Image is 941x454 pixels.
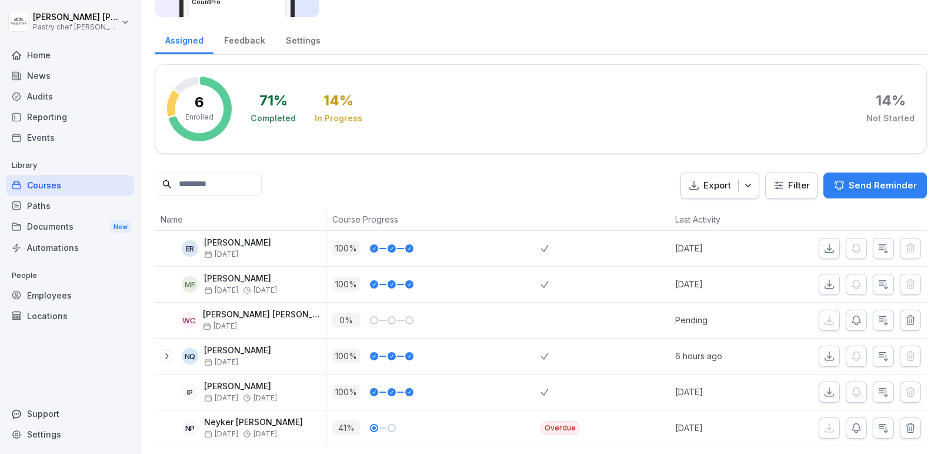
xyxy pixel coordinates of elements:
p: [DATE] [675,278,776,290]
div: NQ [182,348,198,364]
p: 41 % [332,420,361,435]
a: Settings [275,24,331,54]
a: Assigned [155,24,213,54]
div: WC [181,312,197,329]
div: 14 % [323,94,353,108]
span: [DATE] [253,430,277,438]
p: [DATE] [675,386,776,398]
span: [DATE] [253,394,277,402]
a: Automations [6,237,134,258]
div: Filter [773,180,810,191]
div: In Progress [315,112,362,124]
a: Employees [6,285,134,306]
p: [PERSON_NAME] [204,274,277,284]
div: IP [182,384,198,400]
div: Not Started [866,112,915,124]
p: [PERSON_NAME] [204,238,271,248]
span: [DATE] [204,250,238,259]
p: [DATE] [675,422,776,434]
p: 6 [195,95,204,110]
p: [DATE] [675,242,776,254]
span: [DATE] [204,358,238,366]
div: Completed [251,112,296,124]
a: Home [6,45,134,65]
div: MF [182,276,198,293]
p: [PERSON_NAME] [PERSON_NAME] [203,310,326,320]
p: 100 % [332,277,361,291]
button: Filter [766,173,817,198]
p: People [6,266,134,285]
span: [DATE] [204,430,238,438]
span: [DATE] [203,322,237,330]
a: Settings [6,424,134,445]
p: 100 % [332,385,361,399]
a: Events [6,127,134,148]
span: [DATE] [204,394,238,402]
div: Support [6,403,134,424]
p: 100 % [332,241,361,256]
p: 100 % [332,349,361,363]
p: Last Activity [675,213,770,226]
p: Library [6,156,134,175]
p: Name [161,213,320,226]
a: Locations [6,306,134,326]
span: [DATE] [204,286,238,294]
div: ER [182,240,198,257]
a: DocumentsNew [6,216,134,238]
a: News [6,65,134,86]
p: [PERSON_NAME] [204,382,277,392]
a: Courses [6,175,134,195]
p: Export [703,179,731,193]
div: New [111,220,131,234]
div: Documents [6,216,134,238]
div: NP [182,420,198,436]
p: Send Reminder [849,179,917,192]
p: Pending [675,314,776,326]
a: Audits [6,86,134,107]
p: Enrolled [185,112,213,122]
p: 0 % [332,313,361,327]
button: Send Reminder [823,173,927,198]
p: Pastry chef [PERSON_NAME] y Cocina gourmet [33,23,119,31]
div: 71 % [259,94,288,108]
p: Neyker [PERSON_NAME] [204,417,303,428]
button: Export [680,173,759,199]
p: [PERSON_NAME] [PERSON_NAME] [33,12,119,22]
span: [DATE] [253,286,277,294]
div: Overdue [540,421,580,435]
p: [PERSON_NAME] [204,346,271,356]
a: Paths [6,195,134,216]
a: Feedback [213,24,275,54]
div: 14 % [876,94,906,108]
p: Course Progress [332,213,535,226]
p: 6 hours ago [675,350,776,362]
a: Reporting [6,107,134,127]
